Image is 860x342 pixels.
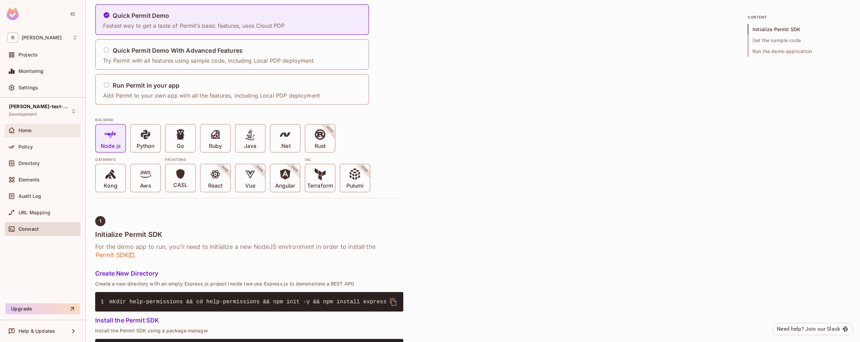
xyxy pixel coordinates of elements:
[245,182,255,189] p: Vue
[110,299,387,305] span: mkdir help-permissions && cd help-permissions && npm init -y && npm install express
[8,33,18,42] span: R
[95,251,135,259] span: Permit SDK
[103,92,320,99] p: Add Permit to your own app with all the features, including Local PDP deployment
[9,104,71,109] span: [PERSON_NAME]-test-project
[18,177,40,182] span: Elements
[95,230,403,239] h4: Initialize Permit SDK
[748,24,850,35] span: Initialize Permit SDK
[315,143,326,150] p: Rust
[95,243,403,259] h6: For the demo app to run, you’ll need to initialize a new NodeJS environment in order to install t...
[99,218,101,224] span: 1
[95,328,403,333] p: Install the Permit SDK using a package manager
[113,47,243,54] h5: Quick Permit Demo With Advanced Features
[244,143,256,150] p: Java
[95,117,403,123] div: BACKEND
[208,182,223,189] p: React
[140,182,151,189] p: Aws
[18,226,39,232] span: Connect
[246,156,273,182] span: SOON
[113,82,179,89] h5: Run Permit in your app
[95,270,403,277] h5: Create New Directory
[22,35,62,40] span: Workspace: roy-poc
[113,12,169,19] h5: Quick Permit Demo
[748,14,850,20] p: content
[18,52,38,58] span: Projects
[103,22,284,29] p: Fastest way to get a taste of Permit’s basic features, uses Cloud PDP
[18,328,55,334] span: Help & Updates
[104,182,117,189] p: Kong
[209,143,222,150] p: Ruby
[307,182,333,189] p: Terraform
[280,143,290,150] p: .Net
[385,294,402,310] button: delete
[18,210,50,215] span: URL Mapping
[137,143,154,150] p: Python
[177,143,184,150] p: Go
[777,325,840,333] div: Need help? Join our Slack
[18,161,40,166] span: Directory
[316,116,343,143] span: SOON
[346,182,364,189] p: Pulumi
[9,112,37,117] span: Development
[18,193,41,199] span: Audit Log
[95,317,403,324] h5: Install the Permit SDK
[101,143,121,150] p: Node js
[95,157,161,162] div: Gateways
[748,46,850,57] span: Run the demo application
[748,35,850,46] span: Get the sample code
[95,281,403,287] p: Create a new directory with an empty Express.js project inside (we use Express.js to demonstrate ...
[18,144,33,150] span: Policy
[275,182,295,189] p: Angular
[7,8,19,20] img: SReyMgAAAABJRU5ErkJggg==
[18,128,32,133] span: Home
[281,156,308,182] span: SOON
[165,157,301,162] div: Frontend
[305,157,370,162] div: IAC
[351,156,378,182] span: SOON
[173,182,188,189] p: CASL
[212,156,238,182] span: SOON
[18,68,44,74] span: Monitoring
[101,298,110,306] span: 1
[103,57,314,64] p: Try Permit with all features using sample code, including Local PDP deployment
[5,303,80,314] button: Upgrade
[18,85,38,90] span: Settings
